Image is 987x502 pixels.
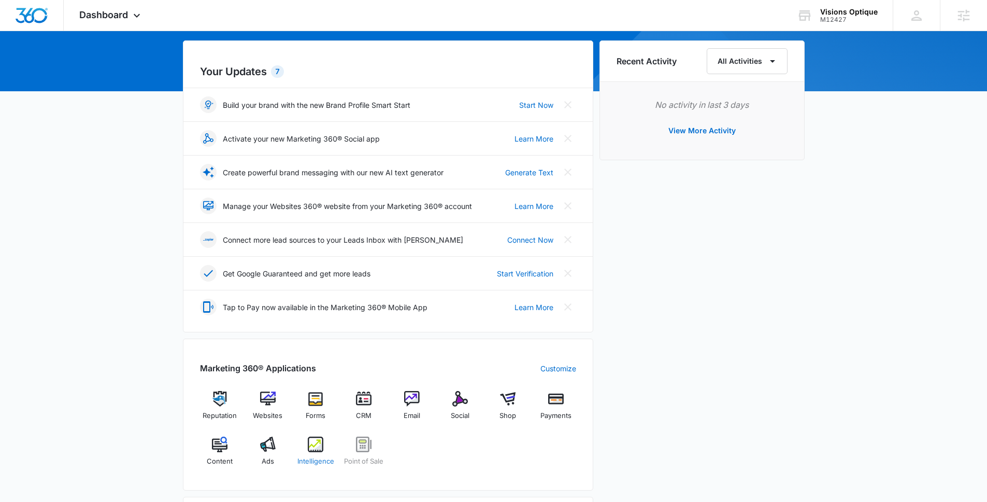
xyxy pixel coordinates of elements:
[392,391,432,428] a: Email
[200,64,576,79] h2: Your Updates
[536,391,576,428] a: Payments
[488,391,528,428] a: Shop
[707,48,788,74] button: All Activities
[296,437,336,474] a: Intelligence
[560,299,576,315] button: Close
[497,268,553,279] a: Start Verification
[200,391,240,428] a: Reputation
[404,411,420,421] span: Email
[560,265,576,282] button: Close
[223,100,410,110] p: Build your brand with the new Brand Profile Smart Start
[207,456,233,467] span: Content
[617,99,788,111] p: No activity in last 3 days
[271,65,284,78] div: 7
[820,8,878,16] div: account name
[223,234,463,245] p: Connect more lead sources to your Leads Inbox with [PERSON_NAME]
[223,268,370,279] p: Get Google Guaranteed and get more leads
[223,167,444,178] p: Create powerful brand messaging with our new AI text generator
[200,362,316,374] h2: Marketing 360® Applications
[248,437,288,474] a: Ads
[223,133,380,144] p: Activate your new Marketing 360® Social app
[440,391,480,428] a: Social
[540,411,571,421] span: Payments
[297,456,334,467] span: Intelligence
[560,164,576,180] button: Close
[560,231,576,248] button: Close
[820,16,878,23] div: account id
[262,456,274,467] span: Ads
[540,363,576,374] a: Customize
[514,201,553,212] a: Learn More
[519,100,553,110] a: Start Now
[451,411,469,421] span: Social
[248,391,288,428] a: Websites
[253,411,282,421] span: Websites
[505,167,553,178] a: Generate Text
[296,391,336,428] a: Forms
[223,201,472,212] p: Manage your Websites 360® website from your Marketing 360® account
[560,130,576,147] button: Close
[514,302,553,313] a: Learn More
[344,437,384,474] a: Point of Sale
[356,411,371,421] span: CRM
[79,9,128,20] span: Dashboard
[507,234,553,245] a: Connect Now
[617,55,677,67] h6: Recent Activity
[560,96,576,113] button: Close
[203,411,237,421] span: Reputation
[223,302,427,313] p: Tap to Pay now available in the Marketing 360® Mobile App
[499,411,516,421] span: Shop
[560,198,576,214] button: Close
[306,411,325,421] span: Forms
[514,133,553,144] a: Learn More
[344,391,384,428] a: CRM
[658,118,746,143] button: View More Activity
[344,456,383,467] span: Point of Sale
[200,437,240,474] a: Content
